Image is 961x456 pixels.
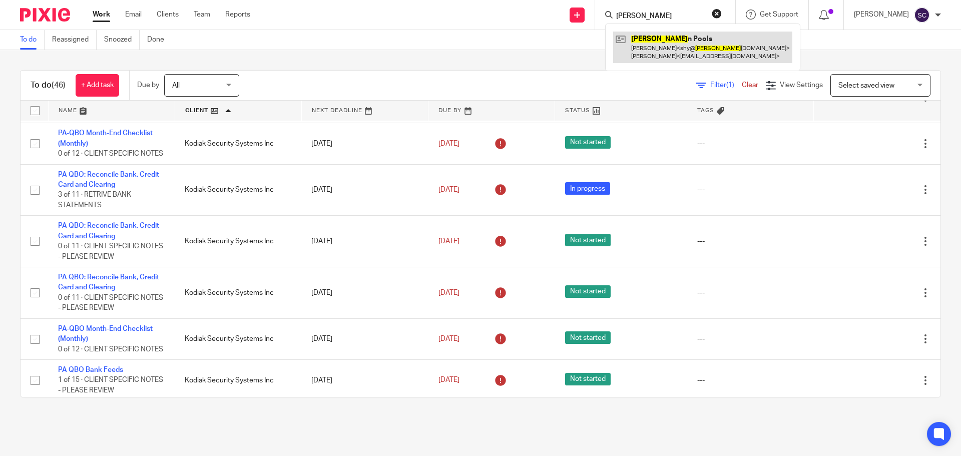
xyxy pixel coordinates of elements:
div: --- [697,288,804,298]
button: Clear [712,9,722,19]
input: Search [615,12,705,21]
a: Snoozed [104,30,140,50]
span: 0 of 11 · CLIENT SPECIFIC NOTES - PLEASE REVIEW [58,243,163,260]
span: Not started [565,373,611,385]
a: Done [147,30,172,50]
a: Clear [742,82,758,89]
span: [DATE] [438,377,459,384]
a: Reports [225,10,250,20]
span: [DATE] [438,335,459,342]
a: PA-QBO Month-End Checklist (Monthly) [58,130,153,147]
a: PA QBO: Reconcile Bank, Credit Card and Clearing [58,171,159,188]
span: 0 of 12 · CLIENT SPECIFIC NOTES [58,346,163,353]
td: [DATE] [301,318,428,359]
a: Team [194,10,210,20]
a: To do [20,30,45,50]
span: Get Support [760,11,798,18]
td: [DATE] [301,164,428,216]
td: Kodiak Security Systems Inc [175,164,301,216]
span: (46) [52,81,66,89]
td: [DATE] [301,123,428,164]
p: Due by [137,80,159,90]
span: In progress [565,182,610,195]
a: Work [93,10,110,20]
td: Kodiak Security Systems Inc [175,360,301,401]
span: Not started [565,136,611,149]
span: View Settings [780,82,823,89]
a: Email [125,10,142,20]
span: 0 of 11 · CLIENT SPECIFIC NOTES - PLEASE REVIEW [58,294,163,312]
a: PA QBO Bank Feeds [58,366,123,373]
a: PA QBO: Reconcile Bank, Credit Card and Clearing [58,222,159,239]
a: Reassigned [52,30,97,50]
span: [DATE] [438,289,459,296]
td: [DATE] [301,267,428,319]
td: [DATE] [301,216,428,267]
div: --- [697,185,804,195]
div: --- [697,139,804,149]
span: Not started [565,331,611,344]
a: + Add task [76,74,119,97]
span: [DATE] [438,238,459,245]
span: All [172,82,180,89]
td: [DATE] [301,360,428,401]
div: --- [697,236,804,246]
span: Not started [565,234,611,246]
span: (1) [726,82,734,89]
span: [DATE] [438,186,459,193]
span: 0 of 12 · CLIENT SPECIFIC NOTES [58,150,163,157]
a: Clients [157,10,179,20]
img: Pixie [20,8,70,22]
span: [DATE] [438,140,459,147]
p: [PERSON_NAME] [854,10,909,20]
td: Kodiak Security Systems Inc [175,318,301,359]
img: svg%3E [914,7,930,23]
span: Select saved view [838,82,894,89]
a: PA-QBO Month-End Checklist (Monthly) [58,325,153,342]
span: Filter [710,82,742,89]
td: Kodiak Security Systems Inc [175,267,301,319]
a: PA QBO: Reconcile Bank, Credit Card and Clearing [58,274,159,291]
div: --- [697,334,804,344]
span: 1 of 15 · CLIENT SPECIFIC NOTES - PLEASE REVIEW [58,377,163,394]
td: Kodiak Security Systems Inc [175,123,301,164]
div: --- [697,375,804,385]
h1: To do [31,80,66,91]
span: Not started [565,285,611,298]
span: Tags [697,108,714,113]
span: 3 of 11 · RETRIVE BANK STATEMENTS [58,191,131,209]
td: Kodiak Security Systems Inc [175,216,301,267]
